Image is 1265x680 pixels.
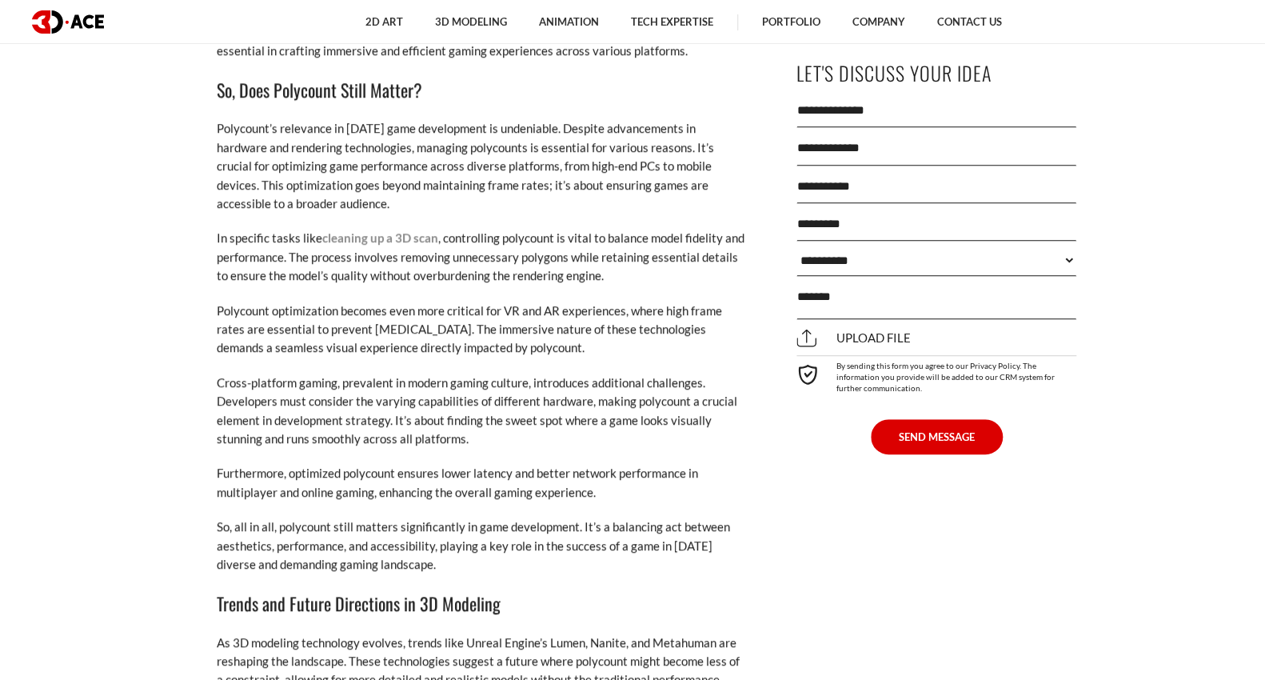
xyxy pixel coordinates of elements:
[217,119,744,213] p: Polycount’s relevance in [DATE] game development is undeniable. Despite advancements in hardware ...
[322,230,438,245] a: cleaning up a 3D scan
[217,590,744,617] h3: Trends and Future Directions in 3D Modeling
[217,518,744,574] p: So, all in all, polycount still matters significantly in game development. It’s a balancing act b...
[217,302,744,358] p: Polycount optimization becomes even more critical for VR and AR experiences, where high frame rat...
[32,10,104,34] img: logo dark
[796,331,911,346] span: Upload file
[217,76,744,103] h3: So, Does Polycount Still Matter?
[217,229,744,285] p: In specific tasks like , controlling polycount is vital to balance model fidelity and performance...
[796,355,1076,394] div: By sending this form you agree to our Privacy Policy. The information you provide will be added t...
[871,419,1003,454] button: SEND MESSAGE
[217,374,744,449] p: Cross-platform gaming, prevalent in modern gaming culture, introduces additional challenges. Deve...
[217,464,744,502] p: Furthermore, optimized polycount ensures lower latency and better network performance in multipla...
[796,55,1076,91] p: Let's Discuss Your Idea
